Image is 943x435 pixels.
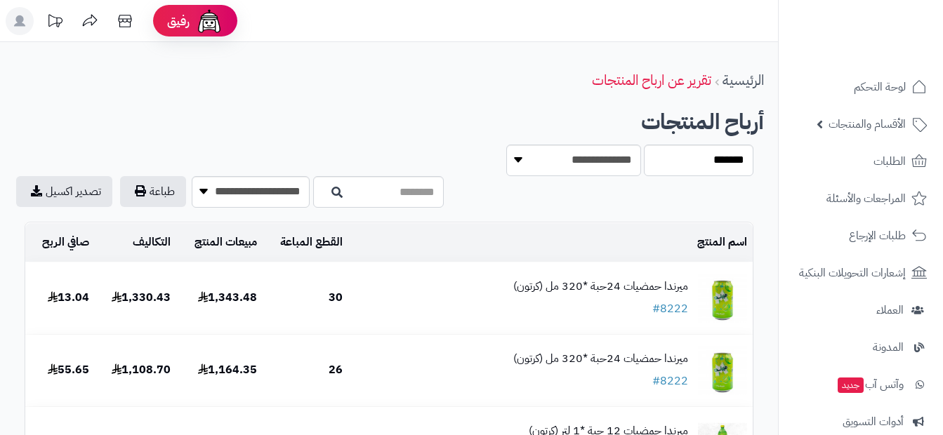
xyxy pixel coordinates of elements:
a: الطلبات [787,145,935,178]
b: 13.04 [48,289,89,306]
td: صافي الربح [25,223,95,262]
span: المدونة [873,337,904,357]
a: #8222 [652,373,688,389]
b: 1,343.48 [198,289,257,306]
a: تحديثات المنصة [37,7,72,39]
td: التكاليف [95,223,176,262]
a: العملاء [787,293,935,327]
a: لوحة التحكم [787,70,935,104]
span: إشعارات التحويلات البنكية [799,263,906,283]
p: ميرندا حمضيات 24حبة *320 مل (كرتون) [513,279,688,295]
b: 30 [329,289,343,306]
a: #8222 [652,300,688,317]
td: مبيعات المنتج [176,223,262,262]
span: الأقسام والمنتجات [829,114,906,134]
b: 1,108.70 [112,361,171,378]
a: المراجعات والأسئلة [787,182,935,215]
p: ميرندا حمضيات 24حبة *320 مل (كرتون) [513,351,688,367]
b: أرباح المنتجات [641,105,764,138]
span: العملاء [876,300,904,320]
img: ai-face.png [195,7,223,35]
img: 1747566452-bf88d184-d280-4ea7-9331-9e3669ef-100x100.jpg [698,346,747,395]
a: تصدير اكسيل [16,176,112,207]
a: إشعارات التحويلات البنكية [787,256,935,290]
span: المراجعات والأسئلة [826,189,906,208]
a: تقرير عن ارباح المنتجات [592,69,711,91]
a: الرئيسية [723,69,764,91]
a: وآتس آبجديد [787,368,935,401]
span: رفيق [167,13,190,29]
span: أدوات التسويق [843,412,904,431]
button: طباعة [120,176,186,207]
b: 26 [329,361,343,378]
a: المدونة [787,330,935,364]
td: القطع المباعة [263,223,348,262]
a: طلبات الإرجاع [787,219,935,253]
b: 1,330.43 [112,289,171,306]
span: طلبات الإرجاع [849,226,906,246]
b: 55.65 [48,361,89,378]
span: وآتس آب [836,375,904,394]
td: اسم المنتج [348,223,753,262]
img: 1747566452-bf88d184-d280-4ea7-9331-9e3669ef-100x100.jpg [698,274,747,323]
span: جديد [838,377,864,393]
b: 1,164.35 [198,361,257,378]
span: الطلبات [873,152,906,171]
span: لوحة التحكم [854,77,906,97]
